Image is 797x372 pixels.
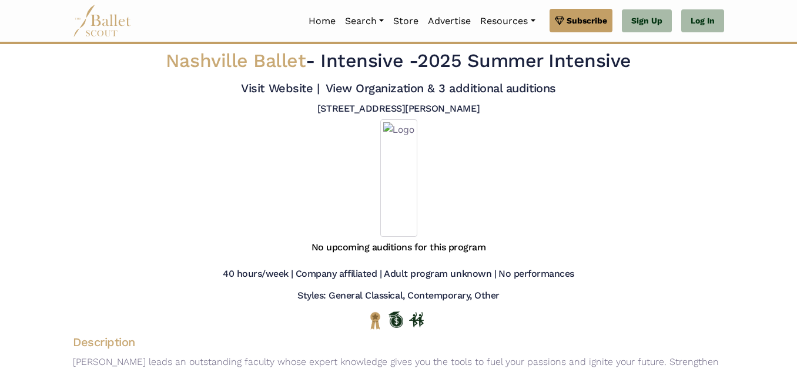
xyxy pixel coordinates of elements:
[384,268,496,280] h5: Adult program unknown |
[389,9,423,33] a: Store
[368,311,383,330] img: National
[622,9,672,33] a: Sign Up
[223,268,293,280] h5: 40 hours/week |
[296,268,381,280] h5: Company affiliated |
[129,49,668,73] h2: - 2025 Summer Intensive
[409,312,424,327] img: In Person
[555,14,564,27] img: gem.svg
[326,81,556,95] a: View Organization & 3 additional auditions
[241,81,319,95] a: Visit Website |
[312,242,486,254] h5: No upcoming auditions for this program
[166,49,306,72] span: Nashville Ballet
[475,9,540,33] a: Resources
[423,9,475,33] a: Advertise
[567,14,607,27] span: Subscribe
[304,9,340,33] a: Home
[498,268,574,280] h5: No performances
[320,49,417,72] span: Intensive -
[297,290,500,302] h5: Styles: General Classical, Contemporary, Other
[389,311,403,328] img: Offers Scholarship
[340,9,389,33] a: Search
[317,103,480,115] h5: [STREET_ADDRESS][PERSON_NAME]
[380,119,417,237] img: Logo
[550,9,612,32] a: Subscribe
[63,334,734,350] h4: Description
[681,9,724,33] a: Log In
